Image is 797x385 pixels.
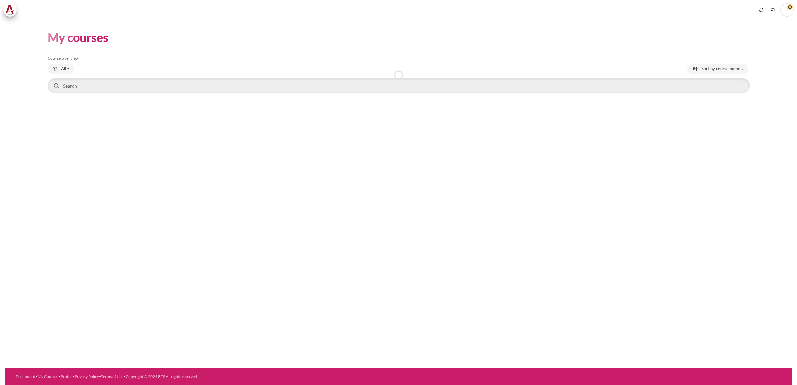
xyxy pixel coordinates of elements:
[5,20,792,104] section: Content
[3,3,20,17] a: Architeck Architeck
[5,5,15,15] img: Architeck
[126,374,197,379] a: Copyright © 2024 BTS All rights reserved
[756,5,766,15] div: Show notification window with no new notifications
[48,64,74,74] button: Grouping drop-down menu
[48,30,108,45] h1: My courses
[687,64,748,74] button: Sorting drop-down menu
[48,64,750,94] div: Course overview controls
[780,3,794,17] a: User menu
[48,78,750,93] input: Search
[780,3,794,17] span: JT
[75,374,99,379] a: Privacy Policy
[16,374,449,380] div: • • • • •
[16,374,35,379] a: Dashboard
[38,374,58,379] a: My Courses
[61,66,66,72] span: All
[101,374,123,379] a: Terms of Use
[48,56,750,61] h5: Course overview
[768,5,778,15] button: Languages
[701,66,740,72] span: Sort by course name
[61,374,72,379] a: Profile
